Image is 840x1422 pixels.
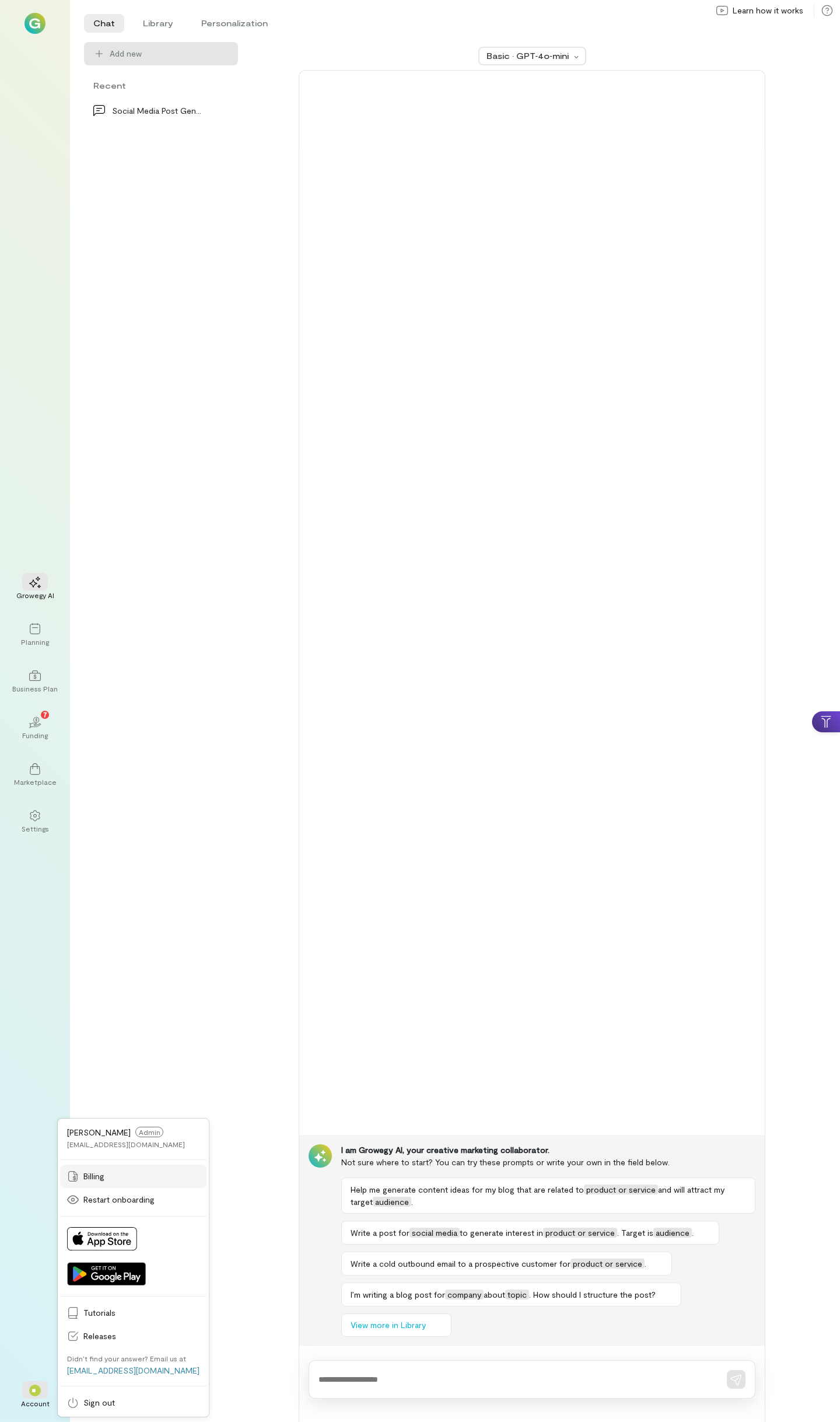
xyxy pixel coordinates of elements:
[543,1228,617,1238] span: product or service
[84,79,238,92] div: Recent
[341,1144,755,1156] div: I am Growegy AI, your creative marketing collaborator.
[83,1330,199,1342] span: Releases
[112,104,203,117] div: Social Media Post Generation
[484,1290,505,1299] span: about
[134,14,183,33] li: Library
[351,1228,409,1238] span: Write a post for
[584,1185,658,1194] span: product or service
[351,1259,570,1269] span: Write a cold outbound email to a prospective customer for
[341,1221,719,1245] button: Write a post forsocial mediato generate interest inproduct or service. Target isaudience.
[411,1197,413,1207] span: .
[487,50,570,62] div: Basic · GPT‑4o‑mini
[351,1185,584,1194] span: Help me generate content ideas for my blog that are related to
[14,614,56,656] a: Planning
[445,1290,484,1299] span: company
[351,1290,445,1299] span: I’m writing a blog post for
[83,1397,199,1409] span: Sign out
[67,1365,199,1375] a: [EMAIL_ADDRESS][DOMAIN_NAME]
[67,1262,146,1285] img: Get it on Google Play
[67,1227,137,1250] img: Download on App Store
[617,1228,653,1238] span: . Target is
[645,1259,646,1269] span: .
[14,567,56,609] a: Growegy AI
[14,661,56,703] a: Business Plan
[60,1165,206,1188] a: Billing
[22,731,48,740] div: Funding
[16,591,54,600] div: Growegy AI
[14,754,56,796] a: Marketplace
[341,1178,755,1214] button: Help me generate content ideas for my blog that are related toproduct or serviceand will attract ...
[733,5,803,16] span: Learn how it works
[505,1290,529,1299] span: topic
[14,801,56,843] a: Settings
[21,637,49,647] div: Planning
[341,1252,672,1276] button: Write a cold outbound email to a prospective customer forproduct or service.
[14,707,56,749] a: Funding
[83,1194,199,1206] span: Restart onboarding
[83,1307,199,1319] span: Tutorials
[692,1228,694,1238] span: .
[83,1171,199,1182] span: Billing
[653,1228,692,1238] span: audience
[67,1127,131,1137] span: [PERSON_NAME]
[14,777,57,787] div: Marketplace
[60,1301,206,1325] a: Tutorials
[21,1399,50,1408] div: Account
[60,1188,206,1211] a: Restart onboarding
[110,48,229,60] span: Add new
[341,1313,452,1337] button: View more in Library
[341,1156,755,1168] div: Not sure where to start? You can try these prompts or write your own in the field below.
[373,1197,411,1207] span: audience
[570,1259,645,1269] span: product or service
[67,1354,186,1363] div: Didn’t find your answer? Email us at
[460,1228,543,1238] span: to generate interest in
[341,1283,681,1306] button: I’m writing a blog post forcompanyabouttopic. How should I structure the post?
[22,824,49,833] div: Settings
[60,1391,206,1414] a: Sign out
[12,684,58,693] div: Business Plan
[60,1325,206,1348] a: Releases
[43,709,47,719] span: 7
[529,1290,656,1299] span: . How should I structure the post?
[84,14,124,33] li: Chat
[351,1319,426,1331] span: View more in Library
[135,1127,163,1137] span: Admin
[192,14,277,33] li: Personalization
[409,1228,460,1238] span: social media
[67,1140,185,1149] div: [EMAIL_ADDRESS][DOMAIN_NAME]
